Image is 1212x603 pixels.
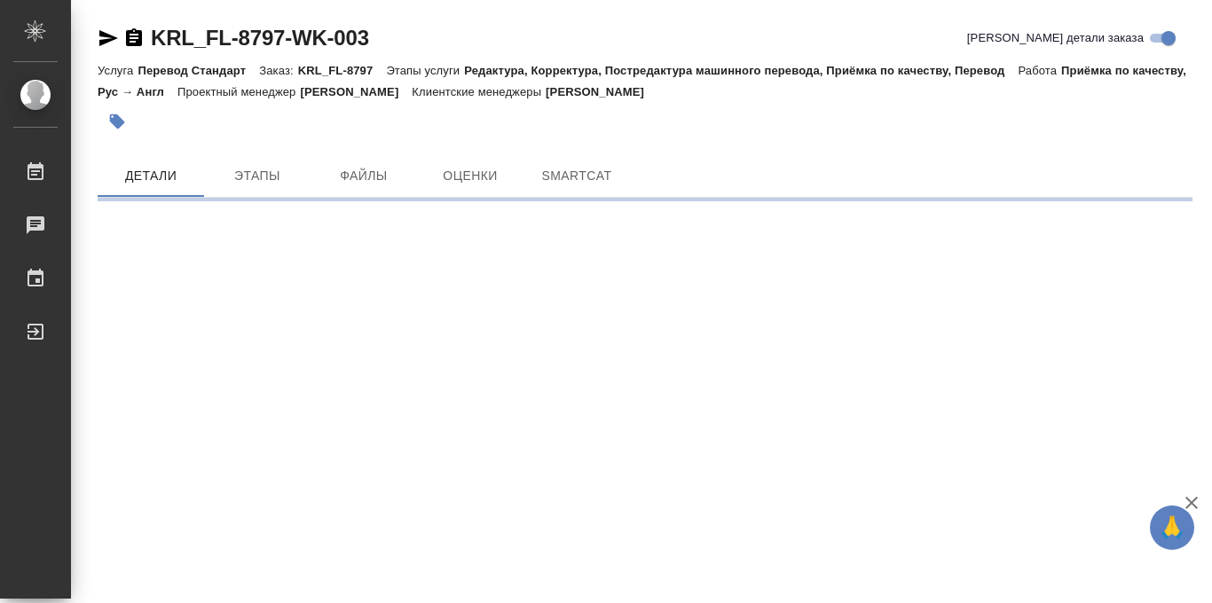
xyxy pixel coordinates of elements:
[108,165,193,187] span: Детали
[215,165,300,187] span: Этапы
[298,64,387,77] p: KRL_FL-8797
[151,26,369,50] a: KRL_FL-8797-WK-003
[123,27,145,49] button: Скопировать ссылку
[98,27,119,49] button: Скопировать ссылку для ЯМессенджера
[412,85,546,98] p: Клиентские менеджеры
[386,64,464,77] p: Этапы услуги
[534,165,619,187] span: SmartCat
[177,85,300,98] p: Проектный менеджер
[98,64,138,77] p: Услуга
[1150,505,1194,550] button: 🙏
[1157,509,1187,546] span: 🙏
[1018,64,1061,77] p: Работа
[138,64,259,77] p: Перевод Стандарт
[98,102,137,141] button: Добавить тэг
[546,85,657,98] p: [PERSON_NAME]
[300,85,412,98] p: [PERSON_NAME]
[259,64,297,77] p: Заказ:
[428,165,513,187] span: Оценки
[321,165,406,187] span: Файлы
[967,29,1144,47] span: [PERSON_NAME] детали заказа
[464,64,1018,77] p: Редактура, Корректура, Постредактура машинного перевода, Приёмка по качеству, Перевод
